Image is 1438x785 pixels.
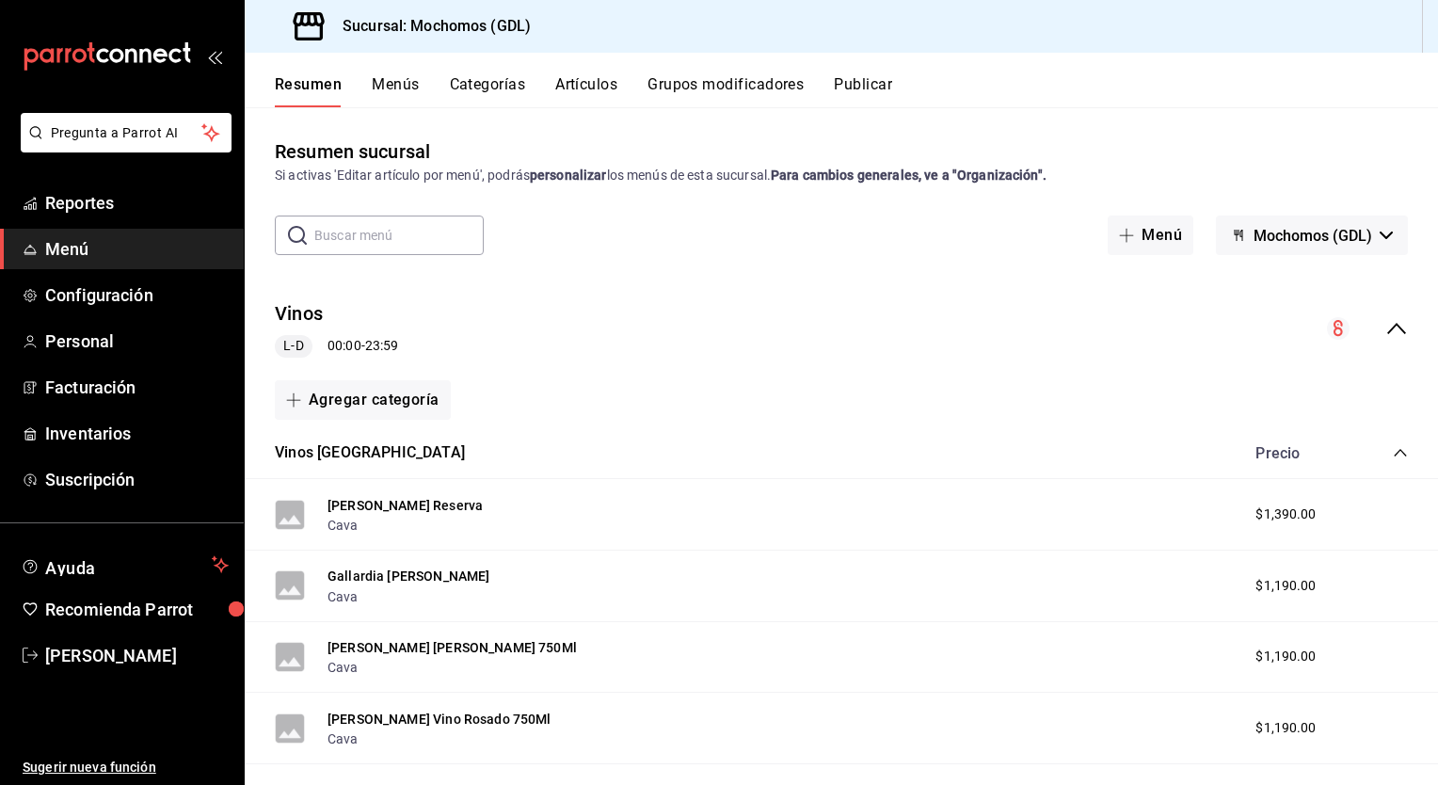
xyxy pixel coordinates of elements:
span: $1,390.00 [1255,505,1316,524]
div: Resumen sucursal [275,137,430,166]
button: Vinos [GEOGRAPHIC_DATA] [275,442,465,464]
span: $1,190.00 [1255,718,1316,738]
font: Agregar categoría [309,392,439,409]
button: Cava [328,587,359,606]
span: $1,190.00 [1255,576,1316,596]
button: Grupos modificadores [647,75,804,107]
button: Agregar categoría [275,380,451,420]
div: Pestañas de navegación [275,75,1438,107]
button: contraer-categoría-fila [1393,445,1408,460]
font: Facturación [45,377,136,397]
font: Inventarios [45,424,131,443]
font: Menú [45,239,89,259]
font: [PERSON_NAME] [45,646,177,665]
button: Cava [328,516,359,535]
button: Menú [1108,216,1193,255]
span: Pregunta a Parrot AI [51,123,202,143]
span: Ayuda [45,553,204,576]
button: Cava [328,658,359,677]
div: Precio [1237,444,1357,462]
button: Gallardia [PERSON_NAME] [328,567,489,585]
font: Sugerir nueva función [23,760,156,775]
span: L-D [276,336,311,356]
strong: personalizar [530,168,607,183]
button: Mochomos (GDL) [1216,216,1408,255]
span: Mochomos (GDL) [1254,227,1372,245]
font: Suscripción [45,470,135,489]
input: Buscar menú [314,216,484,254]
a: Pregunta a Parrot AI [13,136,232,156]
button: [PERSON_NAME] Reserva [328,496,483,515]
button: [PERSON_NAME] [PERSON_NAME] 750Ml [328,638,577,657]
button: Categorías [450,75,526,107]
font: Recomienda Parrot [45,600,193,619]
h3: Sucursal: Mochomos (GDL) [328,15,531,38]
button: Cava [328,729,359,748]
button: Menús [372,75,419,107]
button: Vinos [275,300,323,328]
font: Configuración [45,285,153,305]
font: Menú [1142,227,1182,244]
button: Pregunta a Parrot AI [21,113,232,152]
button: open_drawer_menu [207,49,222,64]
font: 00:00 - 23:59 [328,337,398,352]
font: Resumen [275,75,342,94]
button: Publicar [834,75,892,107]
span: $1,190.00 [1255,647,1316,666]
strong: Para cambios generales, ve a "Organización". [771,168,1047,183]
div: Si activas 'Editar artículo por menú', podrás los menús de esta sucursal. [275,166,1408,185]
button: [PERSON_NAME] Vino Rosado 750Ml [328,710,551,729]
font: Reportes [45,193,114,213]
button: Artículos [555,75,617,107]
font: Personal [45,331,114,351]
div: contraer-menú-fila [245,285,1438,373]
